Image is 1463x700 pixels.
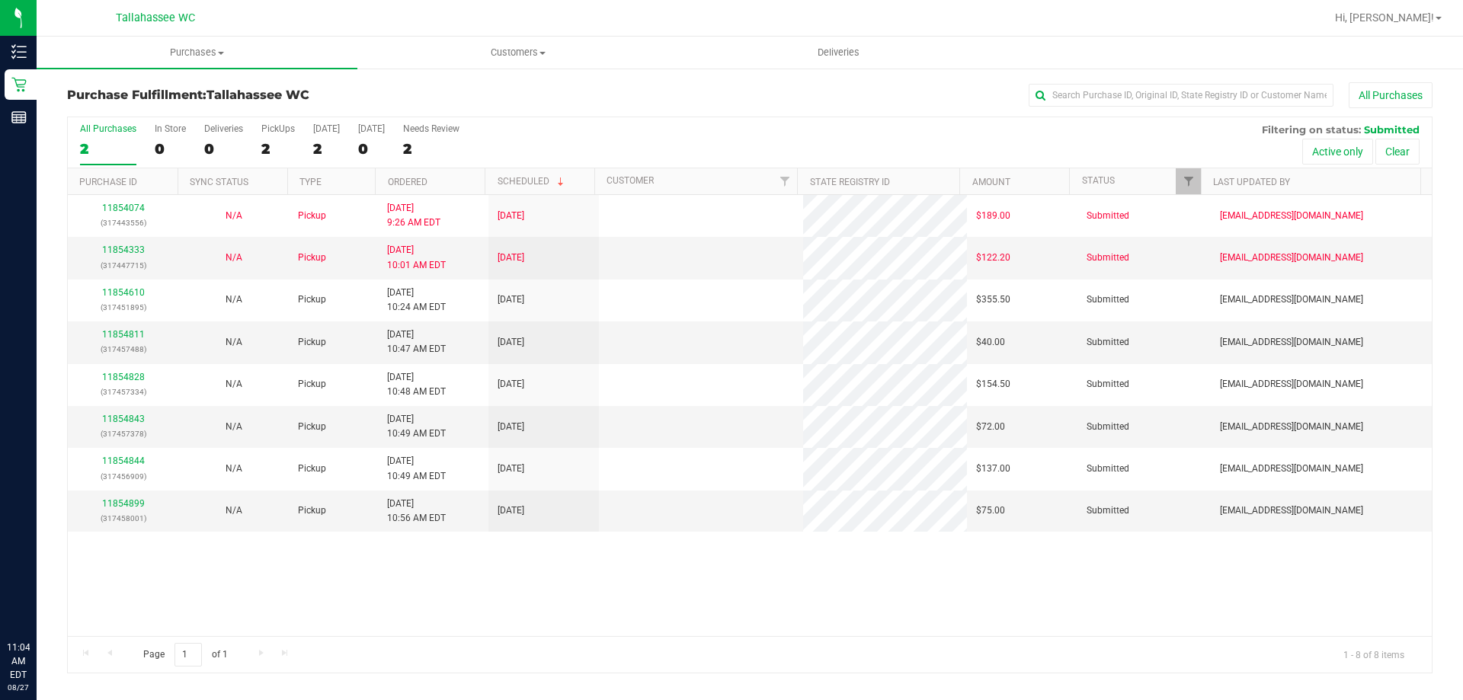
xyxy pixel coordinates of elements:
span: [DATE] [498,503,524,518]
span: [EMAIL_ADDRESS][DOMAIN_NAME] [1220,292,1363,307]
span: [DATE] [498,462,524,476]
a: Type [299,177,322,187]
p: (317456909) [77,469,169,484]
a: Purchases [37,37,357,69]
p: (317457334) [77,385,169,399]
span: [EMAIL_ADDRESS][DOMAIN_NAME] [1220,335,1363,350]
span: Customers [358,46,677,59]
button: Clear [1375,139,1420,165]
a: Customer [607,175,654,186]
div: Needs Review [403,123,459,134]
span: [DATE] 10:48 AM EDT [387,370,446,399]
span: [EMAIL_ADDRESS][DOMAIN_NAME] [1220,503,1363,518]
span: [EMAIL_ADDRESS][DOMAIN_NAME] [1220,462,1363,476]
button: N/A [226,292,242,307]
div: 0 [155,140,186,158]
span: Hi, [PERSON_NAME]! [1335,11,1434,24]
span: Pickup [298,377,326,392]
inline-svg: Retail [11,77,27,92]
input: Search Purchase ID, Original ID, State Registry ID or Customer Name... [1029,84,1333,107]
span: Submitted [1364,123,1420,136]
button: Active only [1302,139,1373,165]
p: 08/27 [7,682,30,693]
span: Page of 1 [130,643,240,666]
span: Submitted [1087,377,1129,392]
p: (317457488) [77,342,169,356]
span: $154.50 [976,377,1010,392]
a: Filter [1176,168,1201,194]
div: [DATE] [358,123,385,134]
button: N/A [226,209,242,223]
span: Not Applicable [226,379,242,389]
span: [DATE] 10:47 AM EDT [387,328,446,356]
button: All Purchases [1349,82,1433,108]
span: $137.00 [976,462,1010,476]
a: 11854843 [102,414,145,424]
button: N/A [226,251,242,265]
iframe: Resource center [15,578,61,624]
div: All Purchases [80,123,136,134]
span: 1 - 8 of 8 items [1331,643,1417,666]
a: 11854333 [102,245,145,255]
a: Last Updated By [1213,177,1290,187]
span: Submitted [1087,462,1129,476]
div: 0 [204,140,243,158]
div: 2 [261,140,295,158]
span: [DATE] [498,420,524,434]
p: (317447715) [77,258,169,273]
span: Submitted [1087,292,1129,307]
span: [DATE] [498,335,524,350]
span: Pickup [298,292,326,307]
span: Submitted [1087,503,1129,518]
span: Not Applicable [226,252,242,263]
inline-svg: Inventory [11,44,27,59]
span: Tallahassee WC [116,11,195,24]
a: Sync Status [190,177,248,187]
a: 11854610 [102,287,145,298]
inline-svg: Reports [11,110,27,125]
span: Submitted [1087,209,1129,223]
span: [EMAIL_ADDRESS][DOMAIN_NAME] [1220,251,1363,265]
span: Filtering on status: [1262,123,1361,136]
a: 11854074 [102,203,145,213]
span: Pickup [298,335,326,350]
a: 11854828 [102,372,145,382]
span: Purchases [37,46,357,59]
span: Pickup [298,209,326,223]
span: Pickup [298,503,326,518]
p: 11:04 AM EDT [7,641,30,682]
p: (317451895) [77,300,169,315]
span: $72.00 [976,420,1005,434]
span: Not Applicable [226,421,242,432]
span: [DATE] 10:24 AM EDT [387,286,446,315]
button: N/A [226,503,242,518]
span: [DATE] [498,209,524,223]
span: $40.00 [976,335,1005,350]
span: Submitted [1087,251,1129,265]
span: Not Applicable [226,210,242,221]
div: Deliveries [204,123,243,134]
a: Amount [972,177,1010,187]
span: [DATE] 10:56 AM EDT [387,497,446,526]
span: [EMAIL_ADDRESS][DOMAIN_NAME] [1220,209,1363,223]
span: [DATE] 10:01 AM EDT [387,243,446,272]
div: 2 [80,140,136,158]
a: Deliveries [678,37,999,69]
p: (317458001) [77,511,169,526]
span: [DATE] [498,377,524,392]
span: Pickup [298,462,326,476]
button: N/A [226,335,242,350]
button: N/A [226,462,242,476]
span: [DATE] 9:26 AM EDT [387,201,440,230]
span: Deliveries [797,46,880,59]
div: PickUps [261,123,295,134]
a: Purchase ID [79,177,137,187]
button: N/A [226,420,242,434]
a: Ordered [388,177,427,187]
a: 11854811 [102,329,145,340]
span: Not Applicable [226,463,242,474]
span: Not Applicable [226,337,242,347]
a: 11854844 [102,455,145,466]
span: Submitted [1087,335,1129,350]
span: [DATE] [498,292,524,307]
